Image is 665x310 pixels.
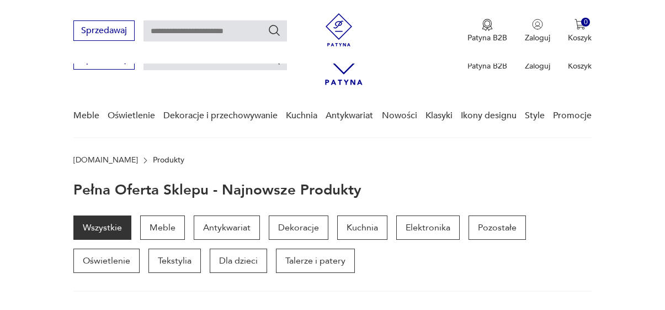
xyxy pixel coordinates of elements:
[153,156,184,165] p: Produkty
[73,216,131,240] a: Wszystkie
[532,19,543,30] img: Ikonka użytkownika
[382,94,417,137] a: Nowości
[525,61,550,71] p: Zaloguj
[73,56,135,64] a: Sprzedawaj
[525,94,545,137] a: Style
[525,33,550,43] p: Zaloguj
[210,249,267,273] a: Dla dzieci
[461,94,517,137] a: Ikony designu
[568,19,592,43] button: 0Koszyk
[73,20,135,41] button: Sprzedawaj
[269,216,328,240] a: Dekoracje
[553,94,592,137] a: Promocje
[467,19,507,43] a: Ikona medaluPatyna B2B
[425,94,453,137] a: Klasyki
[337,216,387,240] a: Kuchnia
[276,249,355,273] a: Talerze i patery
[396,216,460,240] a: Elektronika
[148,249,201,273] a: Tekstylia
[286,94,317,137] a: Kuchnia
[194,216,260,240] a: Antykwariat
[467,19,507,43] button: Patyna B2B
[525,19,550,43] button: Zaloguj
[568,33,592,43] p: Koszyk
[268,24,281,37] button: Szukaj
[322,13,355,46] img: Patyna - sklep z meblami i dekoracjami vintage
[73,249,140,273] a: Oświetlenie
[482,19,493,31] img: Ikona medalu
[140,216,185,240] a: Meble
[73,28,135,35] a: Sprzedawaj
[581,18,590,27] div: 0
[574,19,586,30] img: Ikona koszyka
[467,61,507,71] p: Patyna B2B
[73,156,138,165] a: [DOMAIN_NAME]
[108,94,155,137] a: Oświetlenie
[469,216,526,240] a: Pozostałe
[326,94,373,137] a: Antykwariat
[73,182,361,198] h1: Pełna oferta sklepu - najnowsze produkty
[163,94,278,137] a: Dekoracje i przechowywanie
[73,94,99,137] a: Meble
[467,33,507,43] p: Patyna B2B
[568,61,592,71] p: Koszyk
